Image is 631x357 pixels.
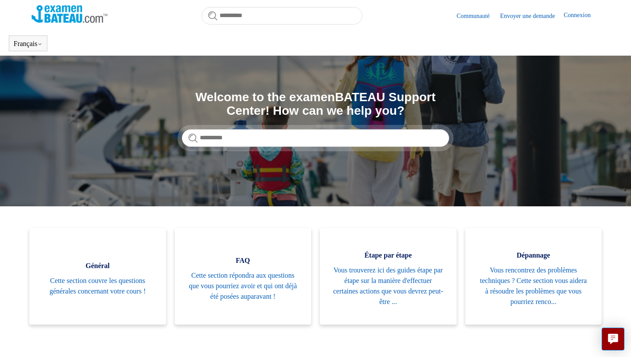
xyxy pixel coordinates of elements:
[182,91,449,118] h1: Welcome to the examenBATEAU Support Center! How can we help you?
[457,11,498,21] a: Communauté
[320,228,457,325] a: Étape par étape Vous trouverez ici des guides étape par étape sur la manière d'effectuer certaine...
[32,5,107,23] img: Page d’accueil du Centre d’aide Examen Bateau
[29,228,166,325] a: Général Cette section couvre les questions générales concernant votre cours !
[465,228,602,325] a: Dépannage Vous rencontrez des problèmes techniques ? Cette section vous aidera à résoudre les pro...
[202,7,362,25] input: Rechercher
[602,328,624,350] button: Live chat
[564,11,599,21] a: Connexion
[43,276,153,297] span: Cette section couvre les questions générales concernant votre cours !
[188,255,298,266] span: FAQ
[500,11,564,21] a: Envoyer une demande
[43,261,153,271] span: Général
[188,270,298,302] span: Cette section répondra aux questions que vous pourriez avoir et qui ont déjà été posées auparavant !
[14,40,43,48] button: Français
[333,250,443,261] span: Étape par étape
[479,265,589,307] span: Vous rencontrez des problèmes techniques ? Cette section vous aidera à résoudre les problèmes que...
[333,265,443,307] span: Vous trouverez ici des guides étape par étape sur la manière d'effectuer certaines actions que vo...
[175,228,312,325] a: FAQ Cette section répondra aux questions que vous pourriez avoir et qui ont déjà été posées aupar...
[479,250,589,261] span: Dépannage
[182,129,449,147] input: Rechercher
